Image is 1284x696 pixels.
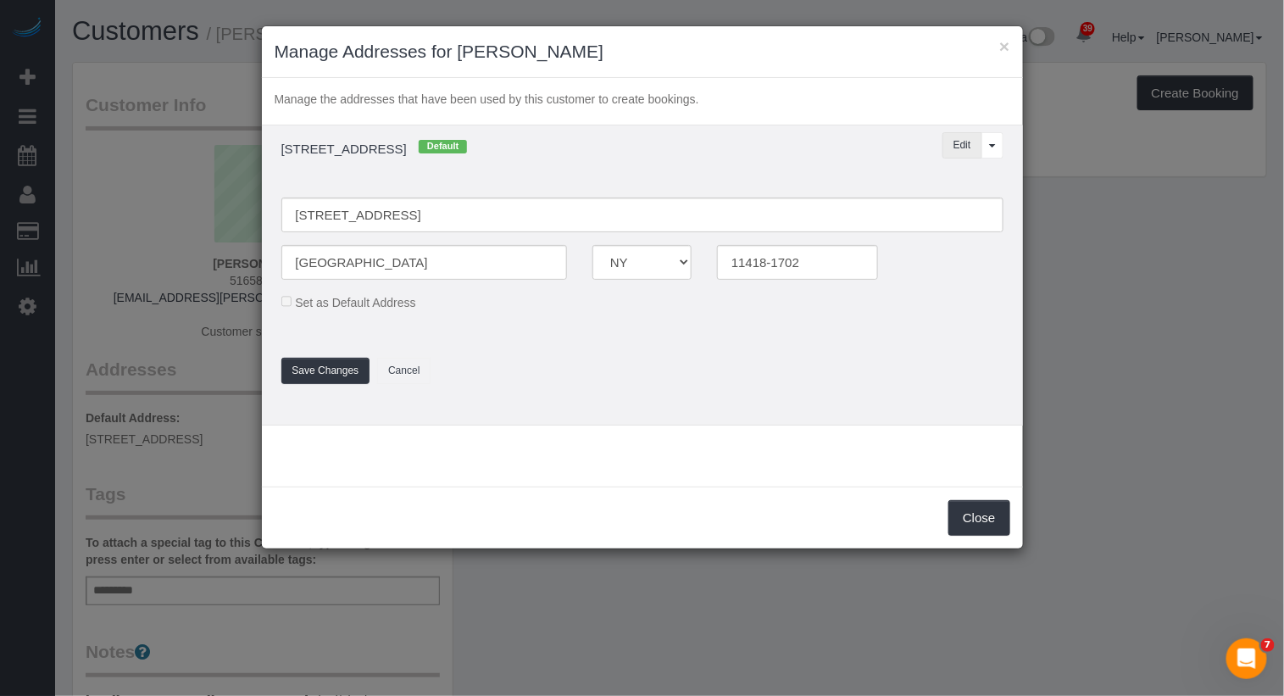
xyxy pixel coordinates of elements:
[377,358,431,384] button: Cancel
[281,245,568,280] input: City
[295,296,415,309] span: Set as Default Address
[275,39,1010,64] h3: Manage Addresses for [PERSON_NAME]
[999,37,1009,55] button: ×
[948,500,1009,536] button: Close
[281,198,1003,232] input: Address
[262,26,1023,548] sui-modal: Manage Addresses for Hana Ramdhany
[942,132,982,159] button: Edit
[275,91,1010,108] p: Manage the addresses that have been used by this customer to create bookings.
[281,358,370,384] button: Save Changes
[419,140,467,153] span: Default
[1226,638,1267,679] iframe: Intercom live chat
[269,140,830,157] h4: [STREET_ADDRESS]
[717,245,879,280] input: Zip Code
[1261,638,1275,652] span: 7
